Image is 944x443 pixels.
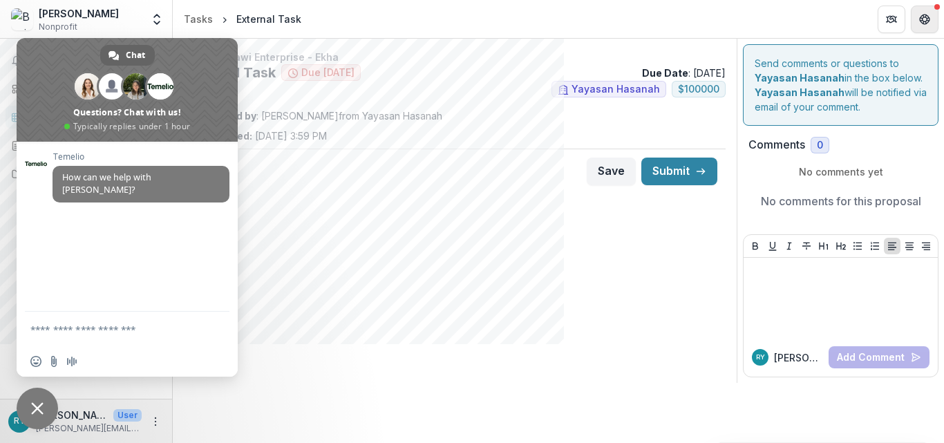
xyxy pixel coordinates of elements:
[11,8,33,30] img: Benjamin Ang Kah Wah
[195,109,715,123] p: : [PERSON_NAME] from Yayasan Hasanah
[849,238,866,254] button: Bullet List
[62,171,151,196] span: How can we help with [PERSON_NAME]?
[184,50,726,64] p: Ekhalangkawi Enterprise - Ekha
[14,417,26,426] div: Rebecca Yau
[184,12,213,26] div: Tasks
[39,6,119,21] div: [PERSON_NAME]
[901,238,918,254] button: Align Center
[878,6,905,33] button: Partners
[6,162,167,185] a: Documents
[764,238,781,254] button: Underline
[113,409,142,422] p: User
[781,238,797,254] button: Italicize
[53,152,229,162] span: Temelio
[6,106,167,129] a: Tasks
[178,9,307,29] nav: breadcrumb
[39,21,77,33] span: Nonprofit
[6,50,167,72] button: Notifications
[66,356,77,367] span: Audio message
[301,67,355,79] span: Due [DATE]
[195,129,327,143] p: [DATE] 3:59 PM
[147,413,164,430] button: More
[6,134,167,157] a: Proposals
[747,238,764,254] button: Bold
[761,193,921,209] p: No comments for this proposal
[755,86,844,98] strong: Yayasan Hasanah
[100,45,155,66] a: Chat
[815,238,832,254] button: Heading 1
[911,6,938,33] button: Get Help
[572,84,660,95] span: Yayasan Hasanah
[829,346,929,368] button: Add Comment
[678,84,719,95] span: $ 100000
[641,158,717,185] button: Submit
[36,422,142,435] p: [PERSON_NAME][EMAIL_ADDRESS][DOMAIN_NAME]
[884,238,900,254] button: Align Left
[48,356,59,367] span: Send a file
[587,158,636,185] button: Save
[756,354,765,361] div: Rebecca Yau
[6,77,167,100] a: Dashboard
[817,140,823,151] span: 0
[918,238,934,254] button: Align Right
[36,408,108,422] p: [PERSON_NAME]
[833,238,849,254] button: Heading 2
[17,388,58,429] a: Close chat
[743,44,938,126] div: Send comments or questions to in the box below. will be notified via email of your comment.
[126,45,145,66] span: Chat
[748,138,805,151] h2: Comments
[774,350,823,365] p: [PERSON_NAME]
[642,67,688,79] strong: Due Date
[642,66,726,80] p: : [DATE]
[178,9,218,29] a: Tasks
[30,312,196,346] textarea: Compose your message...
[867,238,883,254] button: Ordered List
[748,164,933,179] p: No comments yet
[30,356,41,367] span: Insert an emoji
[798,238,815,254] button: Strike
[755,72,844,84] strong: Yayasan Hasanah
[236,12,301,26] div: External Task
[147,6,167,33] button: Open entity switcher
